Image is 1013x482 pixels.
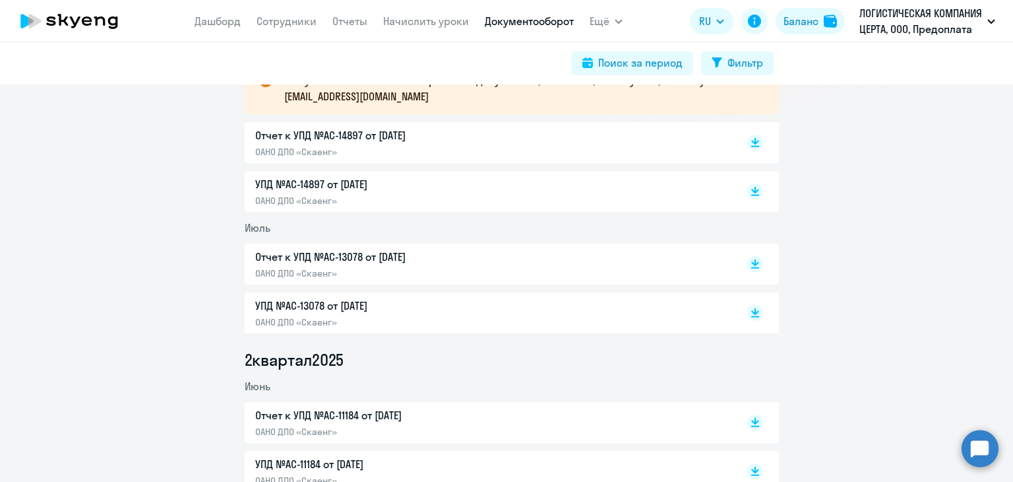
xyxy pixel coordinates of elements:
[255,316,532,328] p: ОАНО ДПО «Скаенг»
[255,176,720,207] a: УПД №AC-14897 от [DATE]ОАНО ДПО «Скаенг»
[590,8,623,34] button: Ещё
[690,8,733,34] button: RU
[590,13,609,29] span: Ещё
[284,73,755,104] p: В случае возникновения вопросов по документам, напишите, пожалуйста, на почту [EMAIL_ADDRESS][DOM...
[255,127,532,143] p: Отчет к УПД №AC-14897 от [DATE]
[776,8,845,34] button: Балансbalance
[383,15,469,28] a: Начислить уроки
[485,15,574,28] a: Документооборот
[255,407,720,438] a: Отчет к УПД №AC-11184 от [DATE]ОАНО ДПО «Скаенг»
[255,407,532,423] p: Отчет к УПД №AC-11184 от [DATE]
[255,426,532,438] p: ОАНО ДПО «Скаенг»
[699,13,711,29] span: RU
[255,195,532,207] p: ОАНО ДПО «Скаенг»
[824,15,837,28] img: balance
[572,52,693,75] button: Поиск за период
[245,380,270,393] span: Июнь
[255,127,720,158] a: Отчет к УПД №AC-14897 от [DATE]ОАНО ДПО «Скаенг»
[332,15,367,28] a: Отчеты
[598,55,683,71] div: Поиск за период
[255,249,720,279] a: Отчет к УПД №AC-13078 от [DATE]ОАНО ДПО «Скаенг»
[257,15,317,28] a: Сотрудники
[727,55,763,71] div: Фильтр
[255,146,532,158] p: ОАНО ДПО «Скаенг»
[859,5,982,37] p: ЛОГИСТИЧЕСКАЯ КОМПАНИЯ ЦЕРТА, ООО, Предоплата
[255,298,720,328] a: УПД №AC-13078 от [DATE]ОАНО ДПО «Скаенг»
[245,221,270,234] span: Июль
[245,349,779,370] li: 2 квартал 2025
[255,298,532,314] p: УПД №AC-13078 от [DATE]
[255,176,532,192] p: УПД №AC-14897 от [DATE]
[255,267,532,279] p: ОАНО ДПО «Скаенг»
[701,52,774,75] button: Фильтр
[195,15,241,28] a: Дашборд
[255,456,532,472] p: УПД №AC-11184 от [DATE]
[853,5,1002,37] button: ЛОГИСТИЧЕСКАЯ КОМПАНИЯ ЦЕРТА, ООО, Предоплата
[255,249,532,265] p: Отчет к УПД №AC-13078 от [DATE]
[783,13,818,29] div: Баланс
